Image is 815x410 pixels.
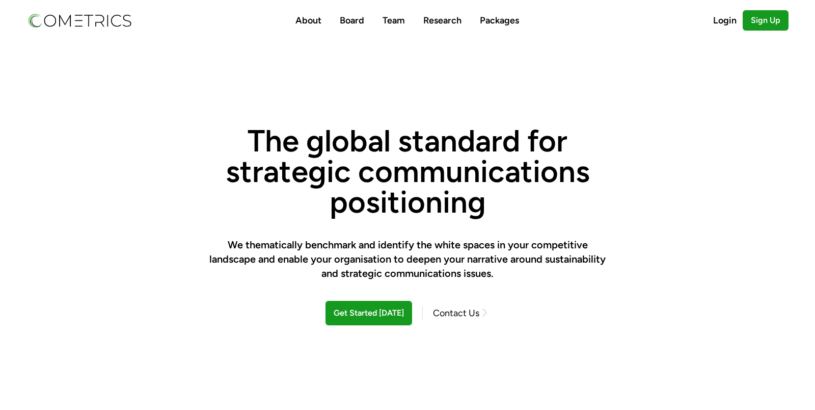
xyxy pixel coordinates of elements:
img: Cometrics [26,12,132,29]
a: Contact Us [422,306,489,320]
a: Board [340,15,364,26]
a: Team [383,15,405,26]
h1: The global standard for strategic communications positioning [204,125,611,217]
a: Sign Up [743,10,789,31]
a: Get Started [DATE] [325,301,412,325]
a: About [295,15,321,26]
a: Login [713,13,743,28]
a: Research [423,15,461,26]
a: Packages [480,15,519,26]
h2: We thematically benchmark and identify the white spaces in your competitive landscape and enable ... [204,238,611,280]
